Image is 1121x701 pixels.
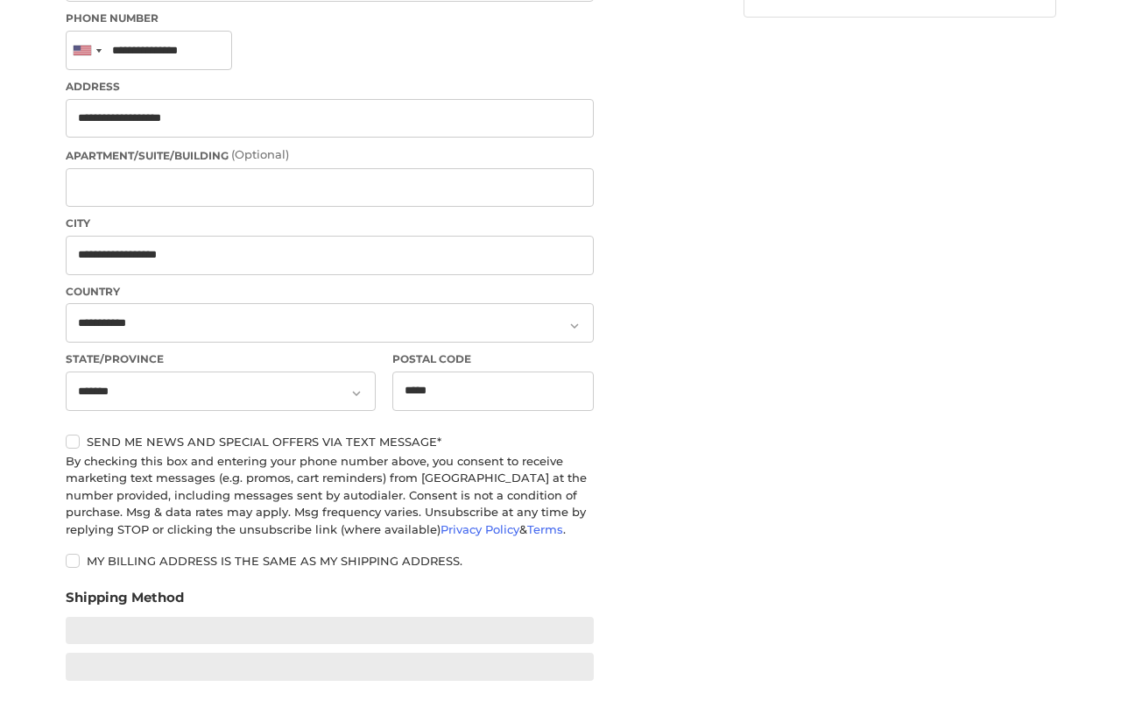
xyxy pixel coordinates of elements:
[66,588,184,616] legend: Shipping Method
[66,351,376,367] label: State/Province
[66,79,594,95] label: Address
[441,522,519,536] a: Privacy Policy
[392,351,594,367] label: Postal Code
[67,32,107,69] div: United States: +1
[527,522,563,536] a: Terms
[66,453,594,539] div: By checking this box and entering your phone number above, you consent to receive marketing text ...
[66,216,594,231] label: City
[66,11,594,26] label: Phone Number
[66,284,594,300] label: Country
[231,147,289,161] small: (Optional)
[66,554,594,568] label: My billing address is the same as my shipping address.
[66,435,594,449] label: Send me news and special offers via text message*
[66,146,594,164] label: Apartment/Suite/Building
